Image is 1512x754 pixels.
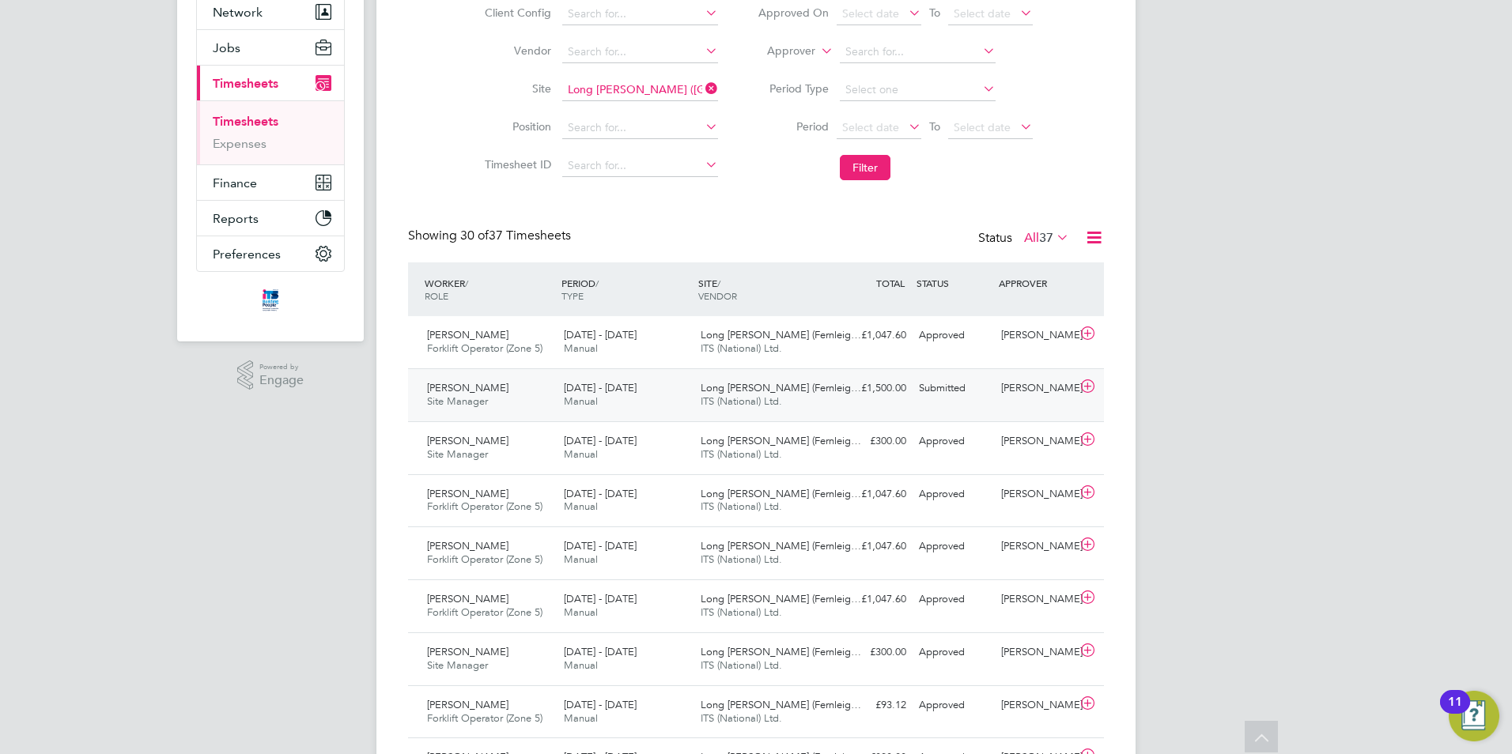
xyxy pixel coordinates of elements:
[427,539,508,552] span: [PERSON_NAME]
[427,341,542,355] span: Forklift Operator (Zone 5)
[564,605,598,619] span: Manual
[197,236,344,271] button: Preferences
[701,434,861,447] span: Long [PERSON_NAME] (Fernleig…
[840,79,996,101] input: Select one
[995,639,1077,665] div: [PERSON_NAME]
[421,269,558,310] div: WORKER
[595,277,599,289] span: /
[564,698,637,711] span: [DATE] - [DATE]
[840,155,890,180] button: Filter
[701,552,782,566] span: ITS (National) Ltd.
[995,269,1077,297] div: APPROVER
[564,447,598,461] span: Manual
[427,500,542,513] span: Forklift Operator (Zone 5)
[701,394,782,408] span: ITS (National) Ltd.
[842,6,899,21] span: Select date
[564,658,598,672] span: Manual
[1039,230,1053,246] span: 37
[717,277,720,289] span: /
[213,76,278,91] span: Timesheets
[564,539,637,552] span: [DATE] - [DATE]
[480,81,551,96] label: Site
[954,120,1011,134] span: Select date
[564,711,598,725] span: Manual
[213,247,281,262] span: Preferences
[408,228,574,244] div: Showing
[562,41,718,63] input: Search for...
[1449,691,1499,741] button: Open Resource Center, 11 new notifications
[913,586,995,613] div: Approved
[830,586,913,613] div: £1,047.60
[427,592,508,605] span: [PERSON_NAME]
[564,341,598,355] span: Manual
[427,381,508,394] span: [PERSON_NAME]
[427,328,508,341] span: [PERSON_NAME]
[564,487,637,500] span: [DATE] - [DATE]
[427,552,542,566] span: Forklift Operator (Zone 5)
[978,228,1072,250] div: Status
[197,30,344,65] button: Jobs
[259,374,304,387] span: Engage
[701,341,782,355] span: ITS (National) Ltd.
[427,711,542,725] span: Forklift Operator (Zone 5)
[913,322,995,349] div: Approved
[237,360,304,390] a: Powered byEngage
[701,500,782,513] span: ITS (National) Ltd.
[427,645,508,658] span: [PERSON_NAME]
[1024,230,1069,246] label: All
[876,277,905,289] span: TOTAL
[259,288,282,313] img: itsconstruction-logo-retina.png
[698,289,737,302] span: VENDOR
[480,157,551,172] label: Timesheet ID
[842,120,899,134] span: Select date
[564,394,598,408] span: Manual
[425,289,448,302] span: ROLE
[701,592,861,605] span: Long [PERSON_NAME] (Fernleig…
[830,692,913,718] div: £93.12
[564,500,598,513] span: Manual
[562,155,718,177] input: Search for...
[830,533,913,560] div: £1,047.60
[913,639,995,665] div: Approved
[460,228,489,243] span: 30 of
[830,375,913,402] div: £1,500.00
[758,119,829,134] label: Period
[427,447,488,461] span: Site Manager
[694,269,831,310] div: SITE
[427,698,508,711] span: [PERSON_NAME]
[197,66,344,100] button: Timesheets
[564,552,598,566] span: Manual
[830,639,913,665] div: £300.00
[701,711,782,725] span: ITS (National) Ltd.
[840,41,996,63] input: Search for...
[427,658,488,672] span: Site Manager
[564,592,637,605] span: [DATE] - [DATE]
[197,165,344,200] button: Finance
[564,381,637,394] span: [DATE] - [DATE]
[913,692,995,718] div: Approved
[924,2,945,23] span: To
[913,481,995,507] div: Approved
[744,43,815,59] label: Approver
[701,658,782,672] span: ITS (National) Ltd.
[701,645,861,658] span: Long [PERSON_NAME] (Fernleig…
[427,605,542,619] span: Forklift Operator (Zone 5)
[564,328,637,341] span: [DATE] - [DATE]
[465,277,468,289] span: /
[830,481,913,507] div: £1,047.60
[562,79,718,101] input: Search for...
[427,487,508,500] span: [PERSON_NAME]
[213,175,257,190] span: Finance
[995,586,1077,613] div: [PERSON_NAME]
[995,375,1077,402] div: [PERSON_NAME]
[197,100,344,164] div: Timesheets
[995,428,1077,454] div: [PERSON_NAME]
[913,269,995,297] div: STATUS
[197,201,344,236] button: Reports
[830,322,913,349] div: £1,047.60
[213,211,259,226] span: Reports
[562,3,718,25] input: Search for...
[480,43,551,58] label: Vendor
[995,481,1077,507] div: [PERSON_NAME]
[1448,702,1462,722] div: 11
